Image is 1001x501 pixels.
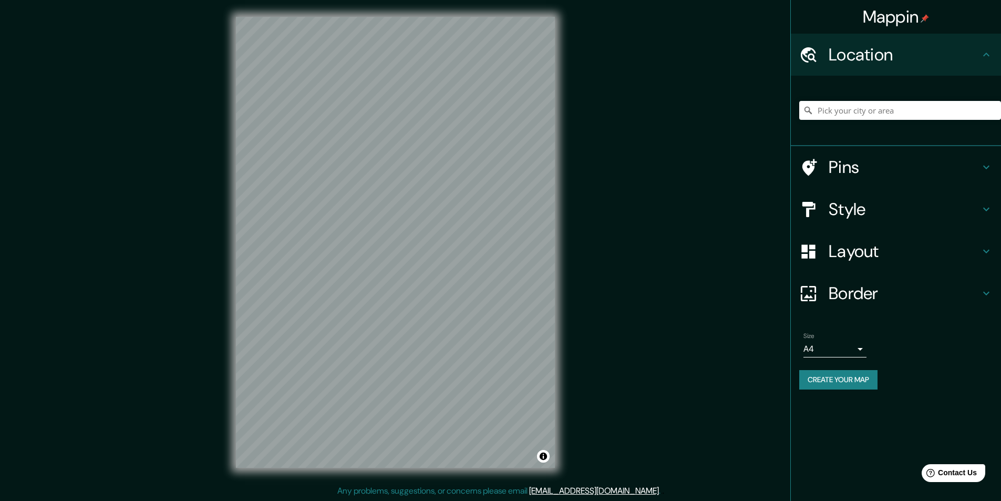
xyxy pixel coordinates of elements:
div: Pins [791,146,1001,188]
h4: Border [829,283,980,304]
div: Location [791,34,1001,76]
h4: Style [829,199,980,220]
div: . [662,485,664,497]
div: Style [791,188,1001,230]
iframe: Help widget launcher [907,460,989,489]
a: [EMAIL_ADDRESS][DOMAIN_NAME] [529,485,659,496]
input: Pick your city or area [799,101,1001,120]
p: Any problems, suggestions, or concerns please email . [337,485,661,497]
label: Size [803,332,814,341]
canvas: Map [236,17,555,468]
h4: Mappin [863,6,930,27]
button: Create your map [799,370,878,390]
div: Border [791,272,1001,314]
div: A4 [803,341,866,357]
div: . [661,485,662,497]
div: Layout [791,230,1001,272]
h4: Pins [829,157,980,178]
h4: Location [829,44,980,65]
h4: Layout [829,241,980,262]
button: Toggle attribution [537,450,550,463]
img: pin-icon.png [921,14,929,23]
